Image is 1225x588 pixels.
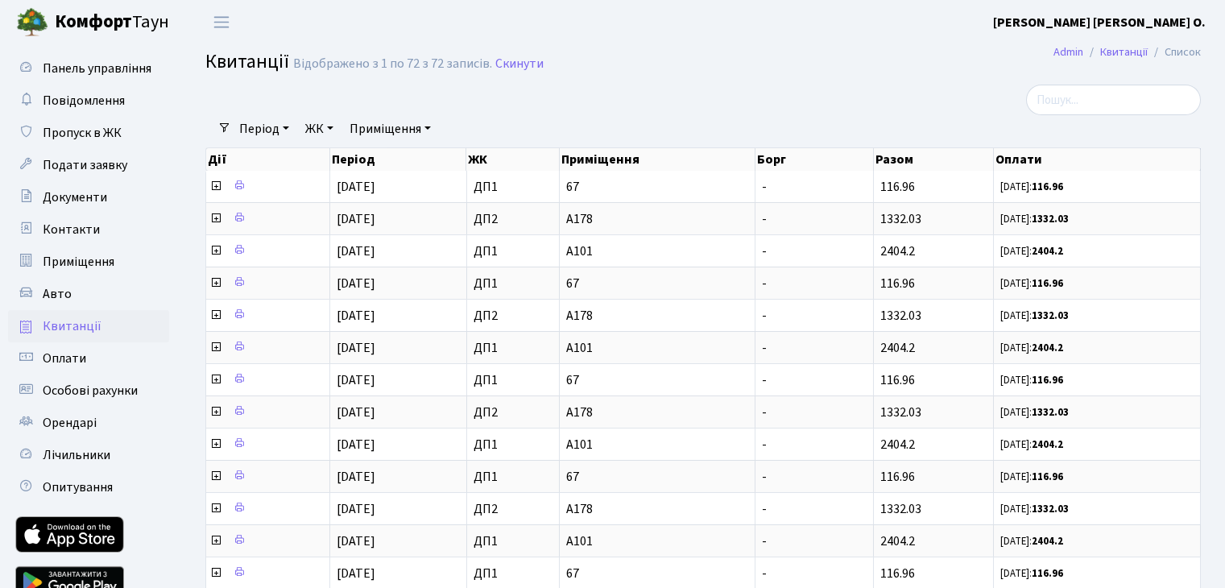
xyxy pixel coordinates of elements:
span: - [762,178,767,196]
th: Разом [874,148,994,171]
span: ДП2 [474,503,553,516]
b: 1332.03 [1032,502,1069,516]
img: logo.png [16,6,48,39]
span: Лічильники [43,446,110,464]
small: [DATE]: [1000,373,1063,387]
a: Період [233,115,296,143]
a: Панель управління [8,52,169,85]
a: Подати заявку [8,149,169,181]
b: [PERSON_NAME] [PERSON_NAME] О. [993,14,1206,31]
span: Повідомлення [43,92,125,110]
span: А101 [566,245,748,258]
span: Панель управління [43,60,151,77]
span: [DATE] [337,178,375,196]
div: Відображено з 1 по 72 з 72 записів. [293,56,492,72]
span: ДП2 [474,406,553,419]
span: Таун [55,9,169,36]
span: ДП1 [474,245,553,258]
span: [DATE] [337,532,375,550]
a: Приміщення [8,246,169,278]
span: А178 [566,213,748,226]
span: [DATE] [337,404,375,421]
span: А178 [566,406,748,419]
span: Контакти [43,221,100,238]
span: - [762,242,767,260]
small: [DATE]: [1000,470,1063,484]
span: [DATE] [337,436,375,453]
span: - [762,565,767,582]
span: ДП1 [474,567,553,580]
span: А101 [566,342,748,354]
b: 2404.2 [1032,437,1063,452]
a: Опитування [8,471,169,503]
span: [DATE] [337,307,375,325]
small: [DATE]: [1000,405,1069,420]
span: 67 [566,277,748,290]
span: ДП2 [474,213,553,226]
a: [PERSON_NAME] [PERSON_NAME] О. [993,13,1206,32]
small: [DATE]: [1000,502,1069,516]
b: 2404.2 [1032,534,1063,549]
span: 116.96 [880,565,915,582]
a: Лічильники [8,439,169,471]
a: Скинути [495,56,544,72]
small: [DATE]: [1000,534,1063,549]
a: Контакти [8,213,169,246]
span: - [762,468,767,486]
a: ЖК [299,115,340,143]
input: Пошук... [1026,85,1201,115]
span: Орендарі [43,414,97,432]
span: 2404.2 [880,339,915,357]
span: [DATE] [337,210,375,228]
span: 116.96 [880,178,915,196]
span: [DATE] [337,242,375,260]
small: [DATE]: [1000,308,1069,323]
span: 1332.03 [880,210,921,228]
a: Пропуск в ЖК [8,117,169,149]
a: Повідомлення [8,85,169,117]
span: [DATE] [337,275,375,292]
span: 116.96 [880,371,915,389]
b: 1332.03 [1032,405,1069,420]
span: Авто [43,285,72,303]
span: ДП1 [474,277,553,290]
b: 116.96 [1032,180,1063,194]
span: - [762,275,767,292]
span: [DATE] [337,500,375,518]
span: Приміщення [43,253,114,271]
span: - [762,500,767,518]
b: 2404.2 [1032,341,1063,355]
b: 116.96 [1032,470,1063,484]
button: Переключити навігацію [201,9,242,35]
a: Особові рахунки [8,375,169,407]
span: 67 [566,470,748,483]
span: Квитанції [43,317,101,335]
a: Квитанції [1100,43,1148,60]
small: [DATE]: [1000,180,1063,194]
span: ДП2 [474,309,553,322]
span: Подати заявку [43,156,127,174]
span: А101 [566,535,748,548]
b: 116.96 [1032,566,1063,581]
span: - [762,532,767,550]
span: - [762,307,767,325]
span: 1332.03 [880,404,921,421]
span: Оплати [43,350,86,367]
span: 67 [566,374,748,387]
th: Період [330,148,467,171]
a: Оплати [8,342,169,375]
span: - [762,371,767,389]
span: А101 [566,438,748,451]
span: - [762,404,767,421]
span: ДП1 [474,438,553,451]
span: [DATE] [337,371,375,389]
span: 67 [566,567,748,580]
a: Авто [8,278,169,310]
span: 67 [566,180,748,193]
span: Пропуск в ЖК [43,124,122,142]
th: ЖК [466,148,560,171]
span: ДП1 [474,342,553,354]
span: Документи [43,188,107,206]
span: ДП1 [474,180,553,193]
span: 2404.2 [880,242,915,260]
